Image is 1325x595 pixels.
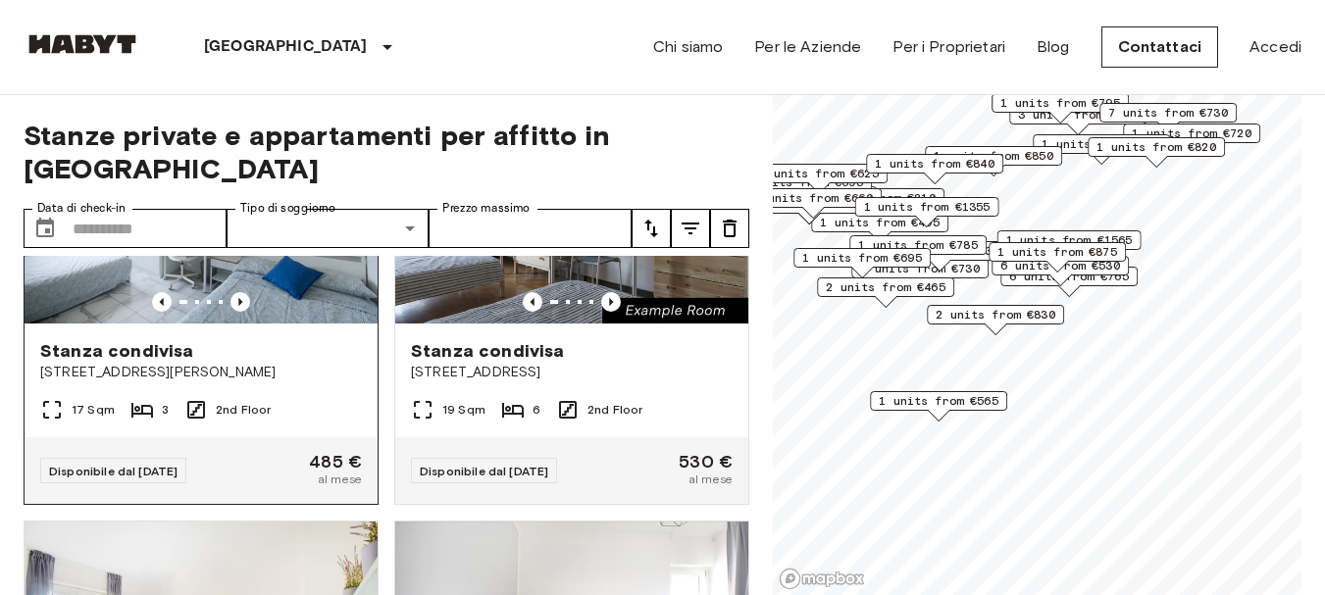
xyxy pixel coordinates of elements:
[855,197,999,227] div: Map marker
[1033,134,1170,165] div: Map marker
[49,464,178,478] span: Disponibile dal [DATE]
[1108,104,1228,122] span: 7 units from €730
[1006,231,1133,249] span: 1 units from €1565
[24,87,379,505] a: Marketing picture of unit IT-14-026-003-01HPrevious imagePrevious imageStanza condivisa[STREET_AD...
[992,93,1129,124] div: Map marker
[671,209,710,248] button: tune
[1000,94,1120,112] span: 1 units from €795
[533,401,540,419] span: 6
[744,188,882,219] div: Map marker
[997,230,1142,261] div: Map marker
[1132,124,1251,142] span: 1 units from €720
[811,213,948,243] div: Map marker
[934,147,1053,165] span: 1 units from €850
[1042,135,1161,153] span: 1 units from €770
[411,363,733,382] span: [STREET_ADDRESS]
[936,306,1055,323] span: 2 units from €830
[1249,35,1301,59] a: Accedi
[802,249,922,267] span: 1 units from €695
[240,200,335,217] label: Tipo di soggiorno
[826,278,945,296] span: 2 units from €465
[37,200,126,217] label: Data di check-in
[523,292,542,312] button: Previous image
[411,339,564,363] span: Stanza condivisa
[858,236,978,254] span: 1 units from €785
[1101,26,1219,68] a: Contattaci
[875,155,994,173] span: 1 units from €840
[879,392,998,410] span: 1 units from €565
[754,35,861,59] a: Per le Aziende
[420,464,548,478] span: Disponibile dal [DATE]
[1009,268,1129,285] span: 6 units from €765
[997,243,1117,261] span: 1 units from €875
[1123,124,1260,154] div: Map marker
[216,401,271,419] span: 2nd Floor
[1099,103,1237,133] div: Map marker
[866,154,1003,184] div: Map marker
[40,363,362,382] span: [STREET_ADDRESS][PERSON_NAME]
[753,189,873,207] span: 2 units from €660
[442,401,485,419] span: 19 Sqm
[318,471,362,488] span: al mese
[925,146,1062,176] div: Map marker
[849,235,987,266] div: Map marker
[779,568,865,590] a: Mapbox logo
[710,209,749,248] button: tune
[230,292,250,312] button: Previous image
[1088,137,1225,168] div: Map marker
[40,339,193,363] span: Stanza condivisa
[24,119,749,185] span: Stanze private e appartamenti per affitto in [GEOGRAPHIC_DATA]
[25,209,65,248] button: Choose date
[72,401,115,419] span: 17 Sqm
[870,391,1007,421] div: Map marker
[442,200,530,217] label: Prezzo massimo
[927,305,1064,335] div: Map marker
[989,242,1126,273] div: Map marker
[309,453,362,471] span: 485 €
[394,87,749,505] a: Marketing picture of unit IT-14-029-003-04HPrevious imagePrevious imageStanza condivisa[STREET_AD...
[1096,138,1216,156] span: 1 units from €820
[864,198,991,216] span: 1 units from €1355
[688,471,733,488] span: al mese
[204,35,368,59] p: [GEOGRAPHIC_DATA]
[587,401,642,419] span: 2nd Floor
[152,292,172,312] button: Previous image
[793,248,931,278] div: Map marker
[653,35,723,59] a: Chi siamo
[601,292,621,312] button: Previous image
[679,453,733,471] span: 530 €
[759,165,879,182] span: 3 units from €625
[162,401,169,419] span: 3
[750,164,888,194] div: Map marker
[817,277,954,308] div: Map marker
[24,34,141,54] img: Habyt
[892,35,1005,59] a: Per i Proprietari
[632,209,671,248] button: tune
[1037,35,1070,59] a: Blog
